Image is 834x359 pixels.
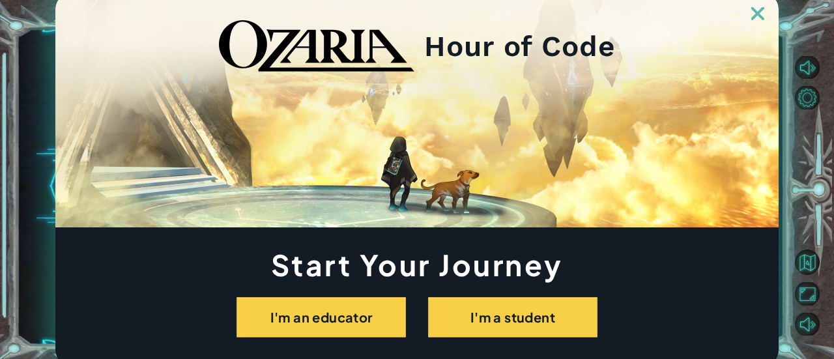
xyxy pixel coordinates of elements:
[237,297,406,337] button: I'm an educator
[751,7,764,20] img: ExitButton_Dusk.png
[55,251,779,278] h1: Start Your Journey
[428,297,597,337] button: I'm a student
[424,34,615,59] h2: Hour of Code
[219,20,414,72] img: blackOzariaWordmark.png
